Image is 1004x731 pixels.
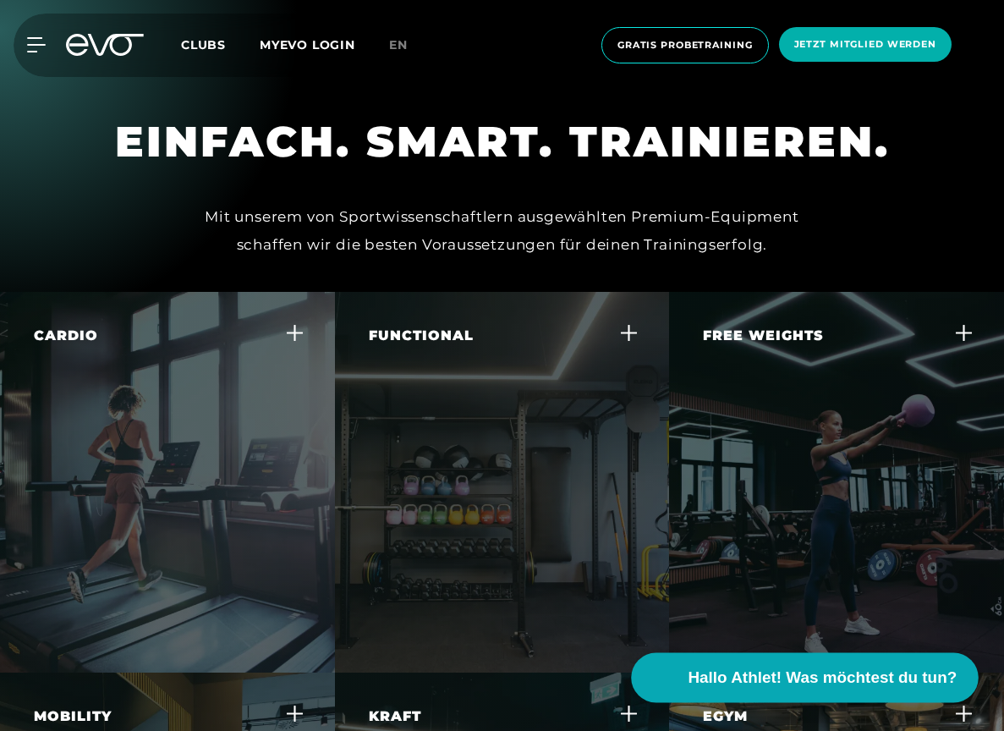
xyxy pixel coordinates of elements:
span: Jetzt Mitglied werden [794,37,936,52]
a: MYEVO LOGIN [260,37,355,52]
div: Cardio [34,326,98,346]
span: Hallo Athlet! Was möchtest du tun? [689,666,957,690]
span: Clubs [181,37,226,52]
a: Jetzt Mitglied werden [774,27,957,63]
a: Gratis Probetraining [596,27,774,63]
div: Mobility [34,706,112,727]
button: Hallo Athlet! Was möchtest du tun? [632,653,979,703]
div: Free Weights [703,326,824,346]
div: EINFACH. SMART. TRAINIEREN. [115,114,890,169]
a: en [389,36,428,55]
span: Gratis Probetraining [617,38,753,52]
div: Functional [369,326,474,346]
div: Egym [703,706,748,727]
span: en [389,37,408,52]
div: Mit unserem von Sportwissenschaftlern ausgewählten Premium-Equipment schaffen wir die besten Vora... [200,203,804,258]
a: Clubs [181,36,260,52]
div: Kraft [369,706,421,727]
